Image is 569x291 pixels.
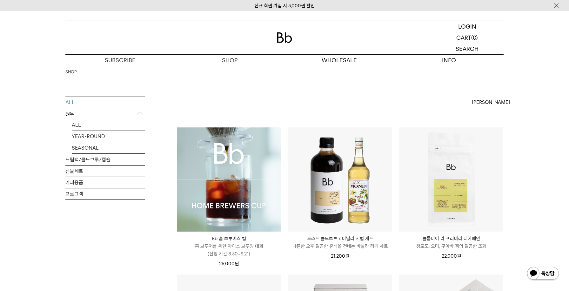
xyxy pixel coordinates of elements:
p: Bb 홈 브루어스 컵 [177,235,281,242]
a: SUBSCRIBE [65,55,175,66]
a: 선물세트 [65,166,145,177]
img: Bb 홈 브루어스 컵 [177,127,281,232]
span: 원 [235,261,239,267]
p: 원두 [65,108,145,120]
img: 토스트 콜드브루 x 바닐라 시럽 세트 [288,127,392,232]
span: [PERSON_NAME] [472,98,510,106]
a: SHOP [65,69,77,75]
p: WHOLESALE [284,55,394,66]
a: YEAR-ROUND [72,131,145,142]
p: 홈 브루어를 위한 아이스 브루잉 대회 (신청 기간 8.30~9.21) [177,242,281,258]
p: LOGIN [458,21,476,32]
a: CART (0) [431,32,504,43]
a: 드립백/콜드브루/캡슐 [65,154,145,165]
a: 콜롬비아 라 프라데라 디카페인 청포도, 오디, 구아바 잼의 달콤한 조화 [399,235,503,250]
p: CART [456,32,471,43]
p: 토스트 콜드브루 x 바닐라 시럽 세트 [288,235,392,242]
span: 22,000 [442,253,461,259]
span: 25,000 [219,261,239,267]
img: 콜롬비아 라 프라데라 디카페인 [399,127,503,232]
p: INFO [394,55,504,66]
a: SEASONAL [72,142,145,153]
a: Bb 홈 브루어스 컵 홈 브루어를 위한 아이스 브루잉 대회(신청 기간 8.30~9.21) [177,235,281,258]
img: 카카오톡 채널 1:1 채팅 버튼 [526,266,559,281]
p: SEARCH [456,43,479,54]
p: 콜롬비아 라 프라데라 디카페인 [399,235,503,242]
span: 21,200 [331,253,349,259]
a: LOGIN [431,21,504,32]
a: 신규 회원 가입 시 3,000원 할인 [254,3,315,9]
a: 커피용품 [65,177,145,188]
p: 나른한 오후 달콤한 휴식을 건네는 바닐라 라떼 세트 [288,242,392,250]
a: 프로그램 [65,188,145,200]
p: (0) [471,32,478,43]
a: ALL [72,119,145,131]
span: 원 [457,253,461,259]
a: 토스트 콜드브루 x 바닐라 시럽 세트 나른한 오후 달콤한 휴식을 건네는 바닐라 라떼 세트 [288,235,392,250]
a: SHOP [175,55,284,66]
img: 로고 [277,32,292,43]
a: ALL [65,97,145,108]
p: 청포도, 오디, 구아바 잼의 달콤한 조화 [399,242,503,250]
span: 원 [345,253,349,259]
